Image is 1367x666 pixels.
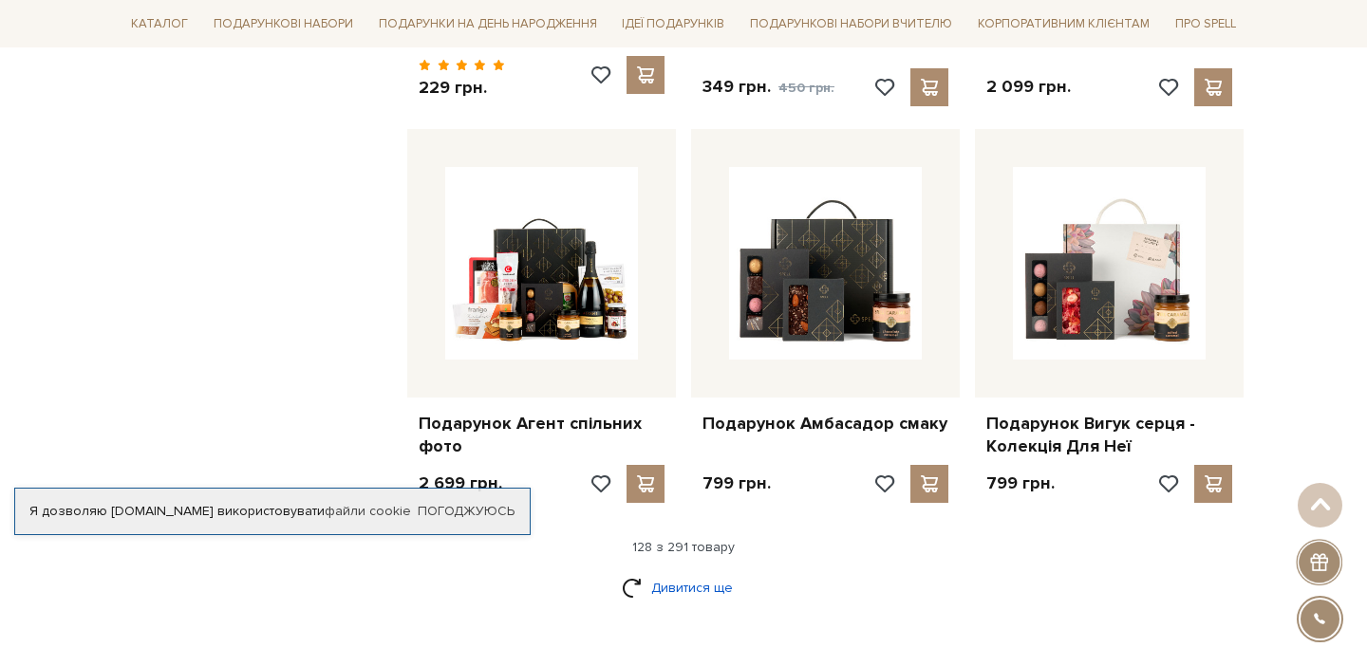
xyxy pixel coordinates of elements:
[986,76,1071,98] p: 2 099 грн.
[419,413,665,457] a: Подарунок Агент спільних фото
[702,472,771,494] p: 799 грн.
[742,8,960,40] a: Подарункові набори Вчителю
[614,9,732,39] a: Ідеї подарунків
[702,76,834,99] p: 349 грн.
[419,472,502,494] p: 2 699 грн.
[702,413,948,435] a: Подарунок Амбасадор смаку
[15,503,530,520] div: Я дозволяю [DOMAIN_NAME] використовувати
[986,472,1055,494] p: 799 грн.
[622,571,745,604] a: Дивитися ще
[418,503,515,520] a: Погоджуюсь
[970,9,1157,39] a: Корпоративним клієнтам
[206,9,361,39] a: Подарункові набори
[123,9,196,39] a: Каталог
[325,503,411,519] a: файли cookie
[116,539,1251,556] div: 128 з 291 товару
[419,77,505,99] p: 229 грн.
[986,413,1232,457] a: Подарунок Вигук серця - Колекція Для Неї
[1168,9,1244,39] a: Про Spell
[778,80,834,96] span: 450 грн.
[371,9,605,39] a: Подарунки на День народження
